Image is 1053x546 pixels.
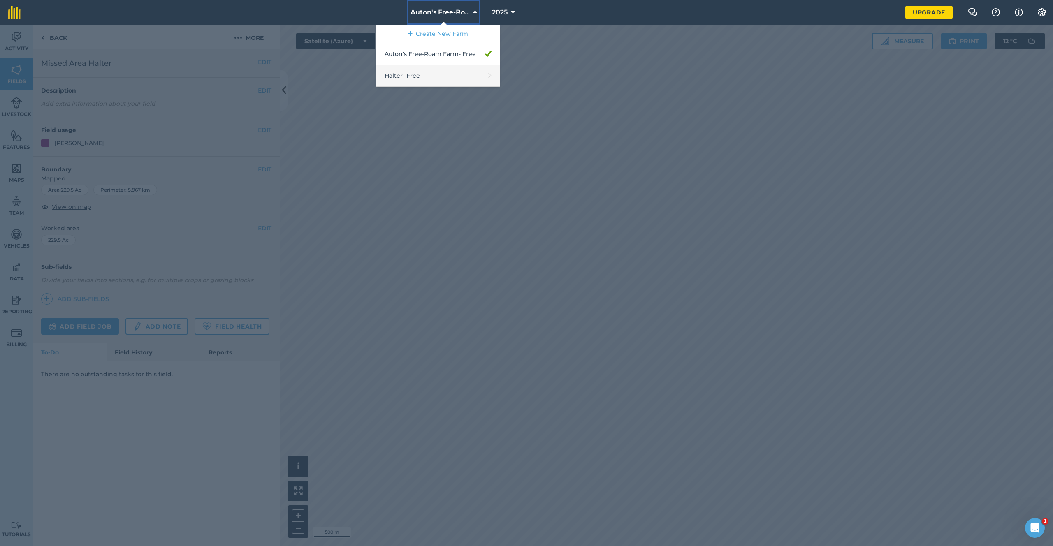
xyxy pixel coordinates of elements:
a: Create New Farm [376,25,500,43]
span: 1 [1042,518,1048,525]
img: Two speech bubbles overlapping with the left bubble in the forefront [968,8,978,16]
a: Auton's Free-Roam Farm- Free [376,43,500,65]
img: A question mark icon [991,8,1001,16]
span: 2025 [492,7,508,17]
iframe: Intercom live chat [1025,518,1045,538]
img: svg+xml;base64,PHN2ZyB4bWxucz0iaHR0cDovL3d3dy53My5vcmcvMjAwMC9zdmciIHdpZHRoPSIxNyIgaGVpZ2h0PSIxNy... [1015,7,1023,17]
a: Halter- Free [376,65,500,87]
img: fieldmargin Logo [8,6,21,19]
span: Auton's Free-Roam Farm [411,7,470,17]
a: Upgrade [905,6,953,19]
img: A cog icon [1037,8,1047,16]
